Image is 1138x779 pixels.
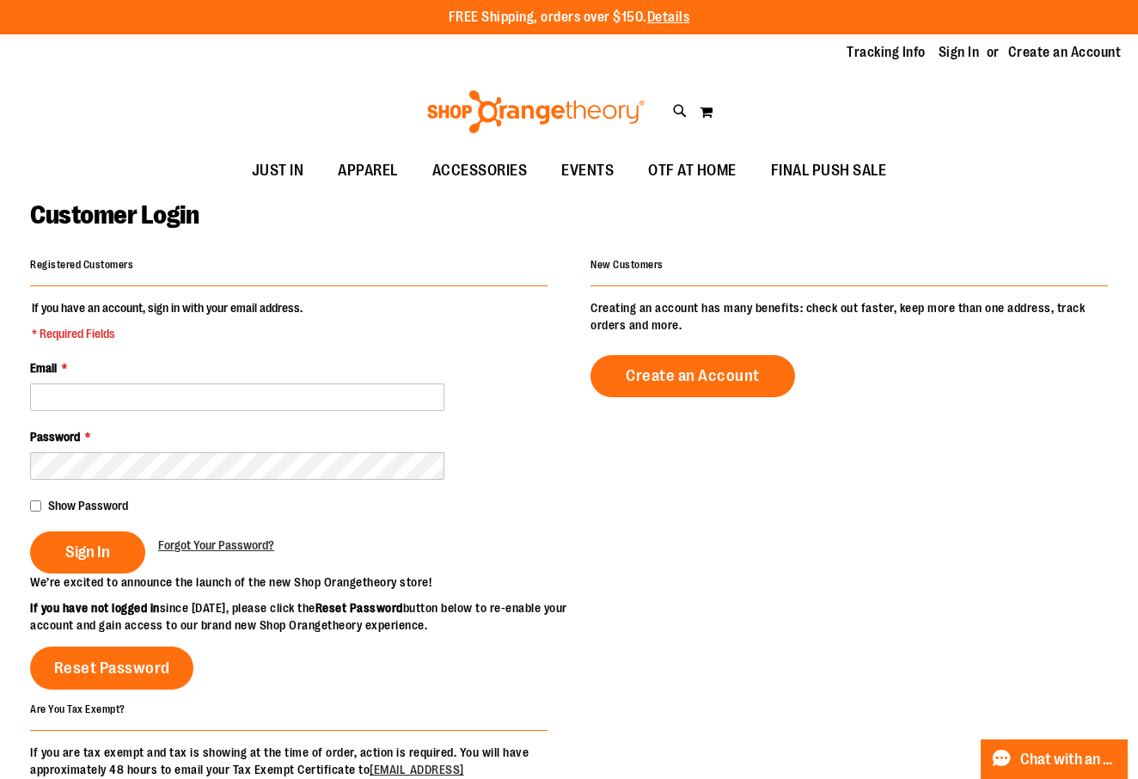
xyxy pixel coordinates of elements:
[631,151,754,191] a: OTF AT HOME
[648,151,737,190] span: OTF AT HOME
[590,355,795,397] a: Create an Account
[54,659,170,678] span: Reset Password
[939,43,980,62] a: Sign In
[315,601,403,615] strong: Reset Password
[158,538,274,552] span: Forgot Your Password?
[30,599,569,634] p: since [DATE], please click the button below to re-enable your account and gain access to our bran...
[235,151,321,191] a: JUST IN
[48,499,128,512] span: Show Password
[252,151,304,190] span: JUST IN
[30,430,80,444] span: Password
[65,543,110,561] span: Sign In
[425,90,647,133] img: Shop Orangetheory
[30,574,569,591] p: We’re excited to announce the launch of the new Shop Orangetheory store!
[32,325,303,342] span: * Required Fields
[590,259,664,271] strong: New Customers
[30,299,304,342] legend: If you have an account, sign in with your email address.
[432,151,528,190] span: ACCESSORIES
[321,151,415,191] a: APPAREL
[338,151,398,190] span: APPAREL
[981,739,1129,779] button: Chat with an Expert
[754,151,904,191] a: FINAL PUSH SALE
[449,8,690,28] p: FREE Shipping, orders over $150.
[30,259,133,271] strong: Registered Customers
[30,647,193,690] a: Reset Password
[415,151,545,191] a: ACCESSORIES
[544,151,631,191] a: EVENTS
[626,366,760,385] span: Create an Account
[590,299,1108,334] p: Creating an account has many benefits: check out faster, keep more than one address, track orders...
[847,43,926,62] a: Tracking Info
[771,151,887,190] span: FINAL PUSH SALE
[30,361,57,375] span: Email
[158,537,274,554] a: Forgot Your Password?
[30,702,125,715] strong: Are You Tax Exempt?
[30,200,199,230] span: Customer Login
[1020,751,1117,768] span: Chat with an Expert
[30,601,160,615] strong: If you have not logged in
[647,9,690,25] a: Details
[30,531,145,574] button: Sign In
[561,151,614,190] span: EVENTS
[1008,43,1122,62] a: Create an Account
